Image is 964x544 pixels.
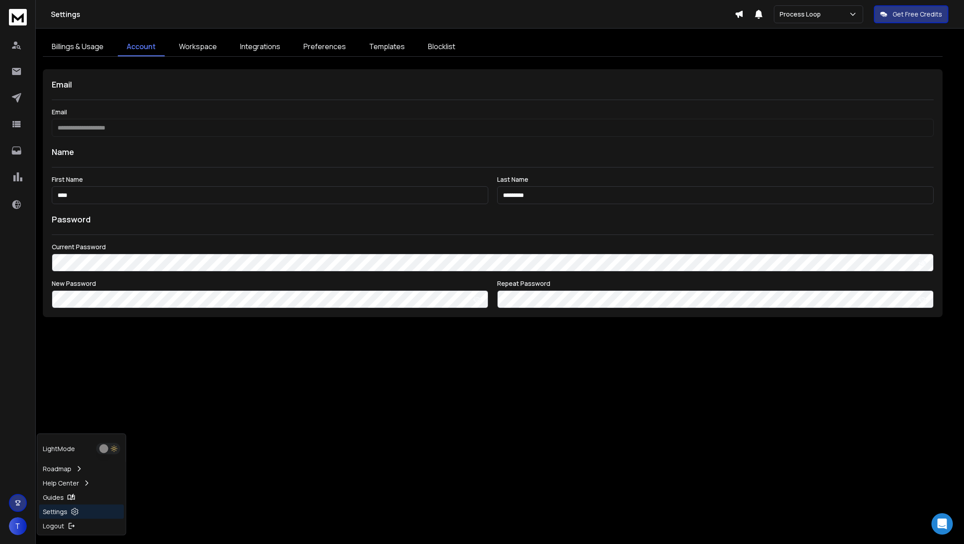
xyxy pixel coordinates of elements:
a: Billings & Usage [43,38,112,56]
div: Open Intercom Messenger [931,513,953,535]
label: Repeat Password [497,280,934,287]
button: T [9,517,27,535]
a: Account [118,38,165,56]
p: Roadmap [43,464,71,473]
a: Workspace [170,38,226,56]
a: Roadmap [39,462,124,476]
h1: Settings [51,9,735,20]
label: First Name [52,176,488,183]
label: New Password [52,280,488,287]
p: Settings [43,507,67,516]
h1: Email [52,78,934,91]
a: Blocklist [419,38,464,56]
a: Integrations [231,38,289,56]
a: Preferences [295,38,355,56]
label: Current Password [52,244,934,250]
a: Guides [39,490,124,505]
p: Light Mode [43,444,75,453]
a: Help Center [39,476,124,490]
h1: Name [52,146,934,158]
p: Help Center [43,479,79,488]
p: Get Free Credits [893,10,942,19]
p: Logout [43,522,64,531]
img: logo [9,9,27,25]
label: Last Name [497,176,934,183]
p: Guides [43,493,64,502]
p: Process Loop [780,10,824,19]
h1: Password [52,213,91,226]
a: Settings [39,505,124,519]
a: Templates [360,38,414,56]
label: Email [52,109,934,115]
button: Get Free Credits [874,5,948,23]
